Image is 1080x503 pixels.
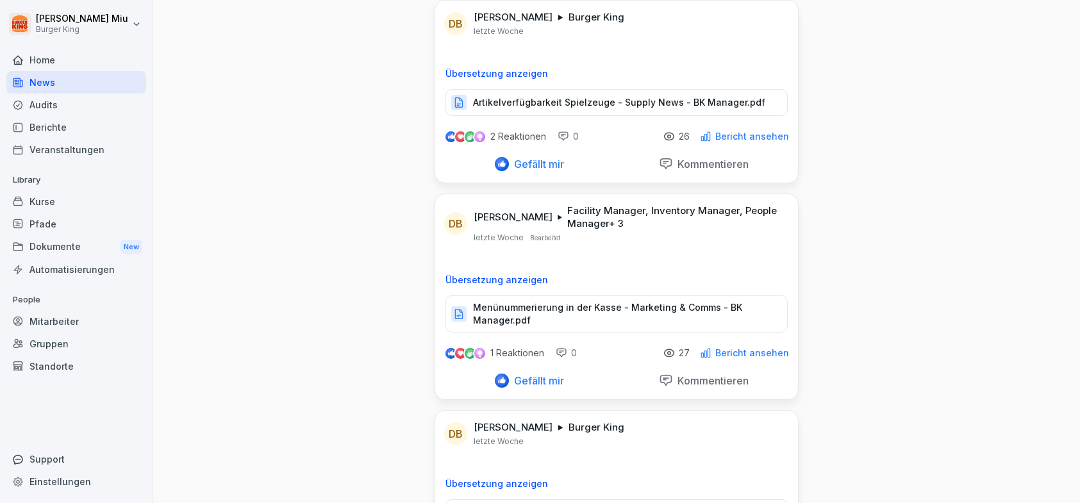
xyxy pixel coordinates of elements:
[6,94,146,116] a: Audits
[446,131,456,142] img: like
[6,116,146,138] a: Berichte
[446,348,456,358] img: like
[679,131,690,142] p: 26
[6,448,146,470] div: Support
[445,100,788,113] a: Artikelverfügbarkeit Spielzeuge - Supply News - BK Manager.pdf
[465,131,476,142] img: celebrate
[6,355,146,377] a: Standorte
[6,235,146,259] a: DokumenteNew
[6,258,146,281] a: Automatisierungen
[6,49,146,71] a: Home
[444,12,467,35] div: DB
[474,421,552,434] p: [PERSON_NAME]
[715,131,789,142] p: Bericht ansehen
[456,349,465,358] img: love
[567,204,783,230] p: Facility Manager, Inventory Manager, People Manager + 3
[490,131,546,142] p: 2 Reaktionen
[530,233,560,243] p: Bearbeitet
[474,233,524,243] p: letzte Woche
[474,211,552,224] p: [PERSON_NAME]
[6,290,146,310] p: People
[509,158,564,170] p: Gefällt mir
[715,348,789,358] p: Bericht ansehen
[6,470,146,493] a: Einstellungen
[456,132,465,142] img: love
[6,190,146,213] a: Kurse
[673,374,749,387] p: Kommentieren
[445,479,788,489] p: Übersetzung anzeigen
[474,11,552,24] p: [PERSON_NAME]
[445,275,788,285] p: Übersetzung anzeigen
[556,347,577,359] div: 0
[6,170,146,190] p: Library
[6,310,146,333] a: Mitarbeiter
[36,25,128,34] p: Burger King
[679,348,690,358] p: 27
[474,347,485,359] img: inspiring
[6,333,146,355] a: Gruppen
[558,130,579,143] div: 0
[444,422,467,445] div: DB
[120,240,142,254] div: New
[474,26,524,37] p: letzte Woche
[569,11,624,24] p: Burger King
[445,311,788,324] a: Menünummerierung in der Kasse - Marketing & Comms - BK Manager.pdf
[673,158,749,170] p: Kommentieren
[445,69,788,79] p: Übersetzung anzeigen
[473,301,774,327] p: Menünummerierung in der Kasse - Marketing & Comms - BK Manager.pdf
[509,374,564,387] p: Gefällt mir
[6,235,146,259] div: Dokumente
[465,348,476,359] img: celebrate
[473,96,765,109] p: Artikelverfügbarkeit Spielzeuge - Supply News - BK Manager.pdf
[474,131,485,142] img: inspiring
[569,421,624,434] p: Burger King
[6,213,146,235] a: Pfade
[474,436,524,447] p: letzte Woche
[6,71,146,94] a: News
[444,212,467,235] div: DB
[6,138,146,161] a: Veranstaltungen
[36,13,128,24] p: [PERSON_NAME] Miu
[490,348,544,358] p: 1 Reaktionen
